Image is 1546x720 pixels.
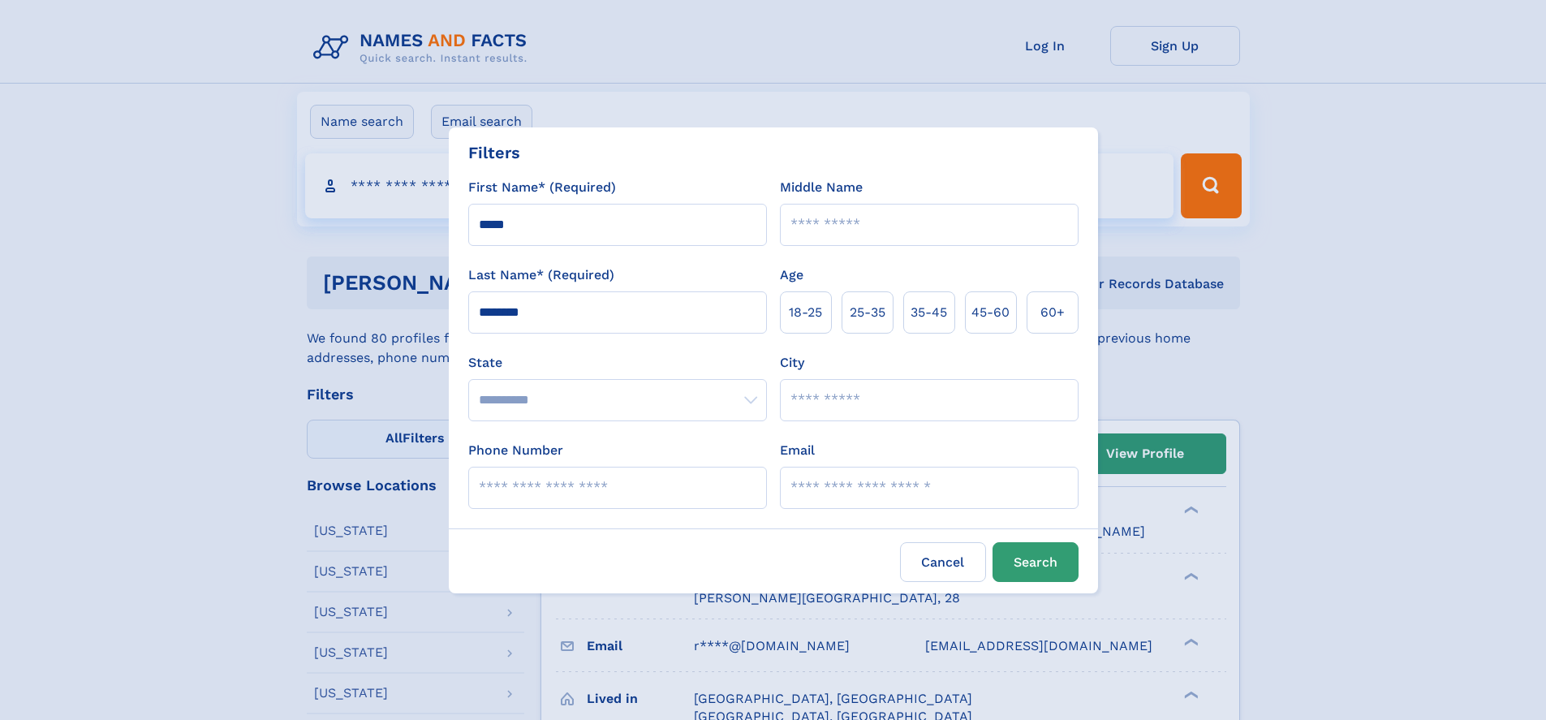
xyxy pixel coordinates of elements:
label: First Name* (Required) [468,178,616,197]
label: Middle Name [780,178,863,197]
span: 18‑25 [789,303,822,322]
label: Email [780,441,815,460]
label: Last Name* (Required) [468,265,614,285]
label: State [468,353,767,373]
label: Phone Number [468,441,563,460]
div: Filters [468,140,520,165]
label: Age [780,265,803,285]
span: 45‑60 [971,303,1010,322]
span: 25‑35 [850,303,885,322]
label: Cancel [900,542,986,582]
button: Search [993,542,1079,582]
label: City [780,353,804,373]
span: 35‑45 [911,303,947,322]
span: 60+ [1040,303,1065,322]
